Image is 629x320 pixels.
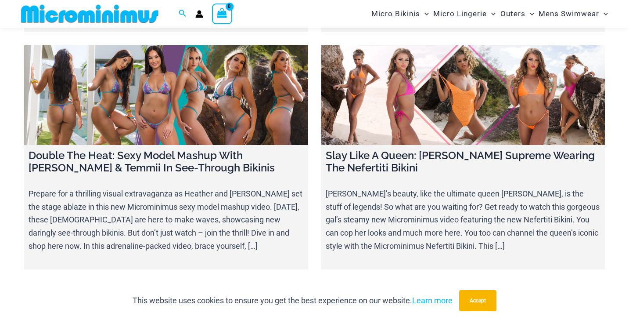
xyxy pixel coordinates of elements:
p: This website uses cookies to ensure you get the best experience on our website. [133,294,453,307]
img: MM SHOP LOGO FLAT [18,4,162,24]
a: Search icon link [179,8,187,19]
p: Prepare for a thrilling visual extravaganza as Heather and [PERSON_NAME] set the stage ablaze in ... [29,187,304,253]
span: Micro Lingerie [433,3,487,25]
a: OutersMenu ToggleMenu Toggle [498,3,536,25]
a: View Shopping Cart, empty [212,4,232,24]
span: Outers [500,3,525,25]
span: Menu Toggle [487,3,496,25]
h4: Slay Like A Queen: [PERSON_NAME] Supreme Wearing The Nefertiti Bikini [326,149,601,175]
span: Menu Toggle [525,3,534,25]
nav: Site Navigation [368,1,611,26]
a: Double The Heat: Sexy Model Mashup With Heather & Temmii In See-Through Bikinis [24,45,308,145]
a: Mens SwimwearMenu ToggleMenu Toggle [536,3,610,25]
a: Micro LingerieMenu ToggleMenu Toggle [431,3,498,25]
a: Micro BikinisMenu ToggleMenu Toggle [369,3,431,25]
a: Slay Like A Queen: Valeria Reigns Supreme Wearing The Nefertiti Bikini [321,45,605,145]
span: Micro Bikinis [371,3,420,25]
span: Mens Swimwear [539,3,599,25]
span: Menu Toggle [599,3,608,25]
button: Accept [459,290,496,311]
h4: Double The Heat: Sexy Model Mashup With [PERSON_NAME] & Temmii In See-Through Bikinis [29,149,304,175]
a: Account icon link [195,10,203,18]
span: Menu Toggle [420,3,429,25]
p: [PERSON_NAME]’s beauty, like the ultimate queen [PERSON_NAME], is the stuff of legends! So what a... [326,187,601,253]
a: Learn more [412,296,453,305]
